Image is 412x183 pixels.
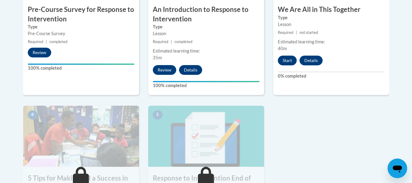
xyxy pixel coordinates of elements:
[278,46,287,51] span: 40m
[28,30,134,37] div: Pre-Course Survey
[278,73,385,79] label: 0% completed
[153,24,260,30] label: Type
[28,65,134,71] label: 100% completed
[278,21,385,28] div: Lesson
[278,56,297,65] button: Start
[46,39,47,44] span: |
[278,38,385,45] div: Estimated learning time:
[28,110,38,119] span: 4
[148,106,264,167] img: Course Image
[296,30,297,35] span: |
[28,48,51,57] button: Review
[171,39,172,44] span: |
[153,39,168,44] span: Required
[28,24,134,30] label: Type
[299,30,318,35] span: not started
[273,5,389,14] h3: We Are All in This Together
[153,81,260,82] div: Your progress
[153,65,176,75] button: Review
[174,39,192,44] span: completed
[23,5,139,24] h3: Pre-Course Survey for Response to Intervention
[153,30,260,37] div: Lesson
[179,65,202,75] button: Details
[153,110,163,119] span: 5
[28,39,43,44] span: Required
[23,106,139,167] img: Course Image
[299,56,323,65] button: Details
[148,5,264,24] h3: An Introduction to Response to Intervention
[278,14,385,21] label: Type
[278,30,293,35] span: Required
[388,159,407,178] iframe: Button to launch messaging window
[28,64,134,65] div: Your progress
[153,82,260,89] label: 100% completed
[49,39,67,44] span: completed
[153,55,162,60] span: 35m
[153,48,260,54] div: Estimated learning time:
